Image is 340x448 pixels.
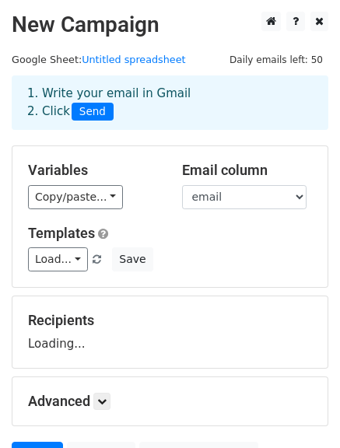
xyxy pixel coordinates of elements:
div: 1. Write your email in Gmail 2. Click [16,85,324,121]
a: Templates [28,225,95,241]
a: Daily emails left: 50 [224,54,328,65]
span: Send [72,103,114,121]
button: Save [112,247,152,271]
h5: Variables [28,162,159,179]
h5: Email column [182,162,313,179]
a: Copy/paste... [28,185,123,209]
h5: Recipients [28,312,312,329]
a: Untitled spreadsheet [82,54,185,65]
small: Google Sheet: [12,54,186,65]
a: Load... [28,247,88,271]
h2: New Campaign [12,12,328,38]
span: Daily emails left: 50 [224,51,328,68]
div: Loading... [28,312,312,352]
h5: Advanced [28,393,312,410]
